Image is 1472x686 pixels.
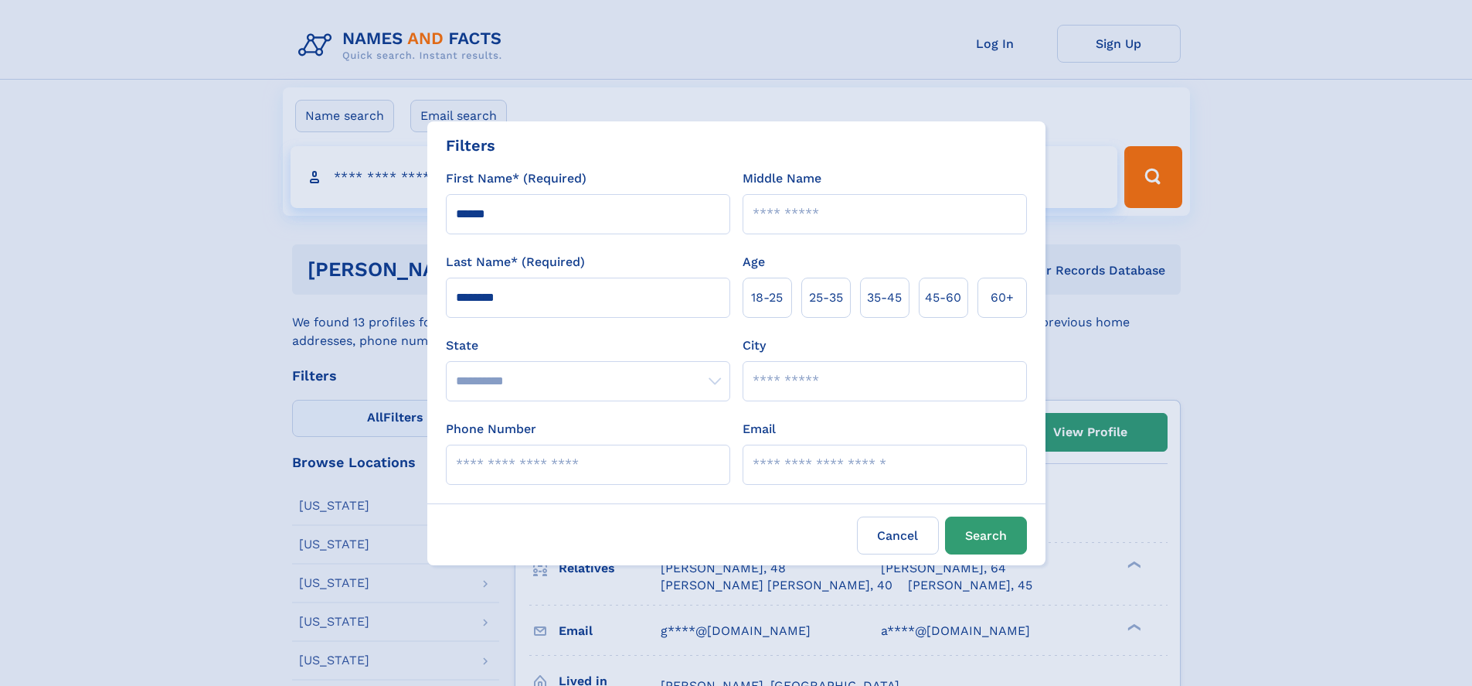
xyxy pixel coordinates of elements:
[867,288,902,307] span: 35‑45
[925,288,961,307] span: 45‑60
[743,336,766,355] label: City
[809,288,843,307] span: 25‑35
[446,253,585,271] label: Last Name* (Required)
[945,517,1027,555] button: Search
[857,517,939,555] label: Cancel
[446,336,730,355] label: State
[743,253,765,271] label: Age
[751,288,783,307] span: 18‑25
[991,288,1014,307] span: 60+
[446,420,536,439] label: Phone Number
[743,169,821,188] label: Middle Name
[446,169,586,188] label: First Name* (Required)
[743,420,776,439] label: Email
[446,134,495,157] div: Filters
